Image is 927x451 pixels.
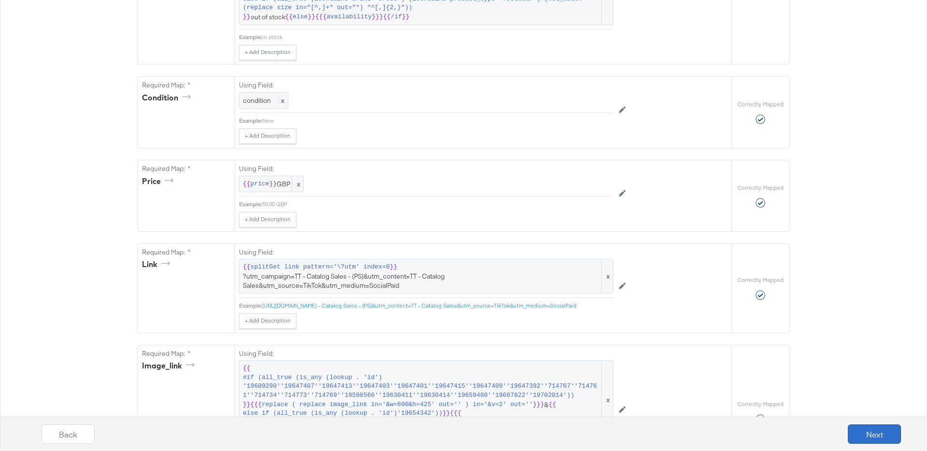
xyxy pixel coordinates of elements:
span: x [292,176,303,192]
div: New [262,117,613,125]
span: {{ [383,13,391,22]
label: Correctly Mapped [737,100,784,108]
span: }}} [372,13,383,22]
label: Using Field: [239,349,613,358]
label: Using Field: [239,164,613,173]
div: Example: [239,302,262,310]
span: #if (all_true (is_any (lookup . 'id') '19609290''19647407''19647413''19647403''19647401''19647415... [243,373,600,400]
span: /if [391,13,402,22]
span: {{ [285,13,293,22]
span: {{ [243,364,251,373]
label: Correctly Mapped [737,184,784,192]
span: }} [390,263,397,272]
button: + Add Description [239,128,296,144]
span: {{ [243,263,251,272]
label: Correctly Mapped [737,276,784,284]
div: image_link [142,360,198,371]
span: splitGet link pattern='\?utm' index=0 [251,263,390,272]
button: + Add Description [239,212,296,227]
span: }} [308,13,315,22]
span: }} [243,400,251,409]
span: x [601,259,613,293]
span: condition [243,96,271,105]
label: Required Map: * [142,248,231,257]
label: Required Map: * [142,164,231,173]
label: Using Field: [239,248,613,257]
div: price [142,176,177,187]
span: availability [326,13,372,22]
button: Next [848,424,901,444]
span: }} [402,13,410,22]
div: Example: [239,117,262,125]
div: link [142,259,173,270]
div: in stock [262,33,613,41]
div: Example: [239,33,262,41]
label: Required Map: * [142,349,231,358]
span: ?utm_campaign=TT - Catalog Sales - (PS)&utm_content=TT - Catalog Sales&utm_source=TikTok&utm_medi... [243,263,609,290]
span: }}} [533,400,544,409]
div: condition [142,92,194,103]
span: }} [269,180,277,189]
span: {{{ [251,400,262,409]
span: x [279,96,284,105]
label: Required Map: * [142,81,231,90]
button: + Add Description [239,313,296,329]
span: {{{ [315,13,326,22]
div: 55.00 GBP [262,200,613,208]
span: {{ [243,180,251,189]
span: replace ( replace image_link in='&w=600&h=425' out='' ) in='&v=2' out='' [262,400,533,409]
label: Using Field: [239,81,613,90]
button: + Add Description [239,45,296,60]
span: else [293,13,308,22]
div: Example: [239,200,262,208]
span: }} [243,13,251,22]
span: GBP [243,180,300,189]
span: & [243,364,609,436]
label: Correctly Mapped [737,400,784,408]
button: Back [42,424,95,444]
span: {{ [548,400,556,409]
span: price [251,180,269,189]
a: [URL][DOMAIN_NAME] - Catalog Sales - (PS)&utm_content=TT - Catalog Sales&utm_source=TikTok&utm_me... [262,302,576,309]
span: x [601,361,613,439]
